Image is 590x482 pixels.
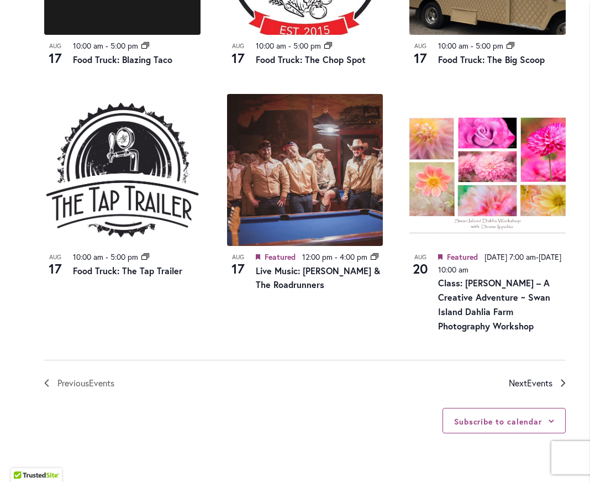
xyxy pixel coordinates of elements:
[227,94,383,246] img: Live Music: Olivia Harms and the Roadrunners
[438,54,545,65] a: Food Truck: The Big Scoop
[89,377,114,389] span: Events
[227,259,249,278] span: 17
[110,252,138,262] time: 5:00 pm
[44,49,66,67] span: 17
[265,252,296,262] span: Featured
[8,443,39,474] iframe: Launch Accessibility Center
[293,40,321,51] time: 5:00 pm
[302,252,333,262] time: 12:00 pm
[73,54,172,65] a: Food Truck: Blazing Taco
[438,251,442,264] em: Featured
[73,252,103,262] time: 10:00 am
[256,54,366,65] a: Food Truck: The Chop Spot
[73,40,103,51] time: 10:00 am
[256,40,286,51] time: 10:00 am
[527,377,552,389] span: Events
[409,41,431,51] span: Aug
[447,252,478,262] span: Featured
[471,40,473,51] span: -
[438,277,550,332] a: Class: [PERSON_NAME] – A Creative Adventure ~ Swan Island Dahlia Farm Photography Workshop
[409,259,431,278] span: 20
[438,251,566,276] div: -
[227,253,249,262] span: Aug
[106,252,108,262] span: -
[57,376,114,390] span: Previous
[44,94,201,246] img: Food Truck: The Tap Trailer
[256,265,380,291] a: Live Music: [PERSON_NAME] & The Roadrunners
[438,40,468,51] time: 10:00 am
[106,40,108,51] span: -
[44,41,66,51] span: Aug
[110,40,138,51] time: 5:00 pm
[409,253,431,262] span: Aug
[476,40,503,51] time: 5:00 pm
[227,41,249,51] span: Aug
[438,252,561,275] span: [DATE] 10:00 am
[227,49,249,67] span: 17
[454,416,542,427] button: Subscribe to calendar
[256,251,260,264] em: Featured
[44,253,66,262] span: Aug
[73,265,182,276] a: Food Truck: The Tap Trailer
[509,376,566,390] a: Next Events
[409,49,431,67] span: 17
[484,252,536,262] span: [DATE] 7:00 am
[340,252,367,262] time: 4:00 pm
[509,376,552,390] span: Next
[288,40,291,51] span: -
[409,94,566,246] img: Class: Denise Ippolito
[44,259,66,278] span: 17
[335,252,338,262] span: -
[44,376,114,390] a: Previous Events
